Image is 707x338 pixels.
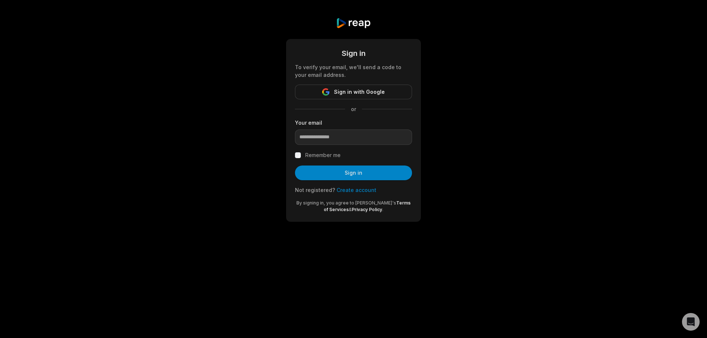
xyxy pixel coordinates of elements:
label: Remember me [305,151,341,160]
a: Privacy Policy [352,207,382,212]
label: Your email [295,119,412,127]
span: or [345,105,362,113]
span: Not registered? [295,187,335,193]
div: Sign in [295,48,412,59]
a: Create account [337,187,376,193]
button: Sign in [295,166,412,180]
span: . [382,207,383,212]
img: reap [336,18,371,29]
span: & [349,207,352,212]
div: Open Intercom Messenger [682,313,700,331]
div: To verify your email, we'll send a code to your email address. [295,63,412,79]
span: Sign in with Google [334,88,385,96]
button: Sign in with Google [295,85,412,99]
span: By signing in, you agree to [PERSON_NAME]'s [296,200,396,206]
a: Terms of Services [324,200,411,212]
